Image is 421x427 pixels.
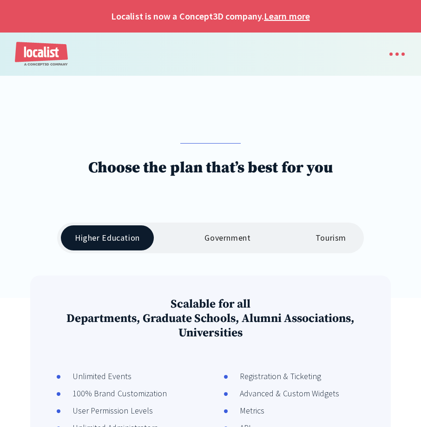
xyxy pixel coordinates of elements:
div: Unlimited Events [61,370,132,382]
h1: Choose the plan that’s best for you [88,158,333,177]
div: 100% Brand Customization [61,387,167,400]
div: menu [380,44,406,64]
a: home [15,42,69,66]
h3: Scalable for all Departments, Graduate Schools, Alumni Associations, Universities [38,297,383,340]
div: Metrics [228,404,264,417]
div: Registration & Ticketing [228,370,321,382]
div: Higher Education [75,233,140,243]
a: Learn more [264,9,309,23]
div: Advanced & Custom Widgets [228,387,339,400]
div: Government [204,233,250,243]
div: Tourism [316,233,346,243]
div: User Permission Levels [61,404,153,417]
